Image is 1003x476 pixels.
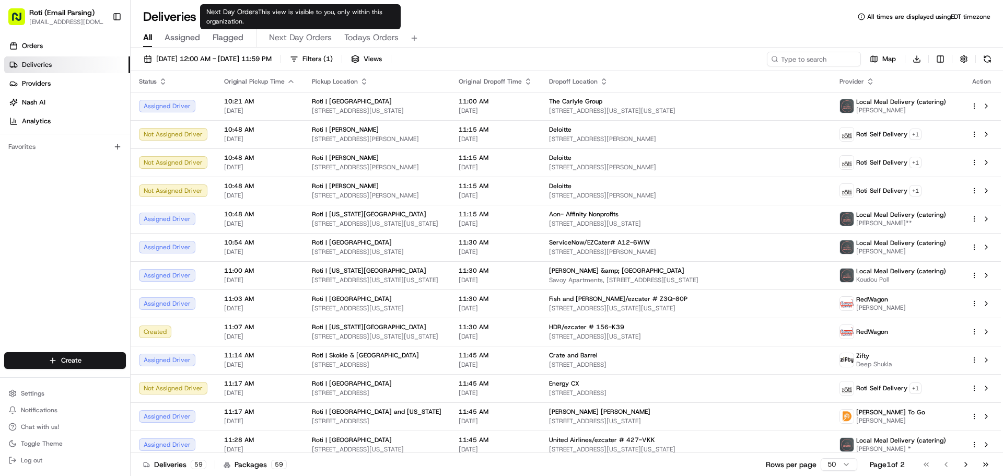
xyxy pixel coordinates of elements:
span: 10:21 AM [224,97,295,106]
img: lmd_logo.png [840,240,854,254]
span: Pickup Location [312,77,358,86]
span: [DATE] [224,417,295,425]
span: This view is visible to you, only within this organization. [206,8,382,26]
span: 11:00 AM [224,266,295,275]
span: RedWagon [856,328,888,336]
span: [STREET_ADDRESS] [312,361,442,369]
span: Roti Self Delivery [856,158,907,167]
button: Notifications [4,403,126,417]
span: [STREET_ADDRESS][US_STATE][US_STATE] [312,332,442,341]
span: [DATE] [459,389,532,397]
span: Deloitte [549,154,572,162]
span: Status [139,77,157,86]
span: [DATE] [459,276,532,284]
span: [DATE] 12:00 AM - [DATE] 11:59 PM [156,54,272,64]
span: [STREET_ADDRESS][PERSON_NAME] [549,191,823,200]
span: ( 1 ) [323,54,333,64]
img: time_to_eat_nevada_logo [840,325,854,339]
span: Roti Self Delivery [856,187,907,195]
input: Type to search [767,52,861,66]
span: Roti | [GEOGRAPHIC_DATA] [312,238,392,247]
img: ddtg_logo_v2.png [840,410,854,423]
a: Providers [4,75,130,92]
span: 11:28 AM [224,436,295,444]
span: [PERSON_NAME] [856,304,906,312]
span: Log out [21,456,42,465]
img: time_to_eat_nevada_logo [840,297,854,310]
span: [STREET_ADDRESS][PERSON_NAME] [549,248,823,256]
span: 11:45 AM [459,408,532,416]
span: [STREET_ADDRESS] [549,361,823,369]
span: 10:54 AM [224,238,295,247]
span: [STREET_ADDRESS] [312,417,442,425]
span: [STREET_ADDRESS][PERSON_NAME] [549,135,823,143]
button: +1 [909,382,922,394]
span: [STREET_ADDRESS][US_STATE][US_STATE] [549,107,823,115]
div: 59 [271,460,287,469]
span: All times are displayed using EDT timezone [867,13,990,21]
span: 11:15 AM [459,210,532,218]
span: Todays Orders [344,31,399,44]
img: profile_roti_self_delivery.png [840,381,854,395]
span: [DATE] [224,445,295,454]
span: [PERSON_NAME] To Go [856,408,925,416]
span: Deloitte [549,182,572,190]
button: Create [4,352,126,369]
span: RedWagon [856,295,888,304]
span: Views [364,54,382,64]
div: Next Day Orders [200,4,401,29]
span: 10:48 AM [224,154,295,162]
span: [STREET_ADDRESS][PERSON_NAME] [312,191,442,200]
button: Log out [4,453,126,468]
span: [DATE] [224,219,295,228]
span: [DATE] [224,163,295,171]
span: [DATE] [459,163,532,171]
span: Original Dropoff Time [459,77,522,86]
span: Next Day Orders [269,31,332,44]
img: profile_roti_self_delivery.png [840,156,854,169]
span: Roti Self Delivery [856,130,907,138]
button: [EMAIL_ADDRESS][DOMAIN_NAME] [29,18,104,26]
a: Orders [4,38,130,54]
span: Local Meal Delivery (catering) [856,211,946,219]
span: 11:30 AM [459,295,532,303]
span: 11:15 AM [459,154,532,162]
span: [STREET_ADDRESS][US_STATE] [549,332,823,341]
img: zifty-logo-trans-sq.png [840,353,854,367]
a: Nash AI [4,94,130,111]
span: Savoy Apartments, [STREET_ADDRESS][US_STATE] [549,276,823,284]
span: Roti | [GEOGRAPHIC_DATA] [312,436,392,444]
span: 11:30 AM [459,266,532,275]
span: [STREET_ADDRESS] [312,389,442,397]
span: [PERSON_NAME] [856,247,946,256]
span: 10:48 AM [224,125,295,134]
span: [DATE] [224,248,295,256]
div: 59 [191,460,206,469]
span: 11:17 AM [224,379,295,388]
span: 10:48 AM [224,182,295,190]
span: Roti | [US_STATE][GEOGRAPHIC_DATA] [312,323,426,331]
span: 11:45 AM [459,379,532,388]
span: [PERSON_NAME] [856,416,925,425]
button: Settings [4,386,126,401]
span: Zifty [856,352,869,360]
button: Toggle Theme [4,436,126,451]
span: [PERSON_NAME] [PERSON_NAME] [549,408,650,416]
span: [STREET_ADDRESS][US_STATE] [549,219,823,228]
span: Local Meal Delivery (catering) [856,267,946,275]
span: [DATE] [224,332,295,341]
span: [PERSON_NAME] * [856,445,946,453]
span: [DATE] [224,361,295,369]
button: [DATE] 12:00 AM - [DATE] 11:59 PM [139,52,276,66]
span: [DATE] [459,445,532,454]
span: [STREET_ADDRESS][PERSON_NAME] [312,135,442,143]
span: [DATE] [224,191,295,200]
img: lmd_logo.png [840,269,854,282]
span: [DATE] [224,135,295,143]
span: Chat with us! [21,423,59,431]
span: [STREET_ADDRESS][US_STATE] [312,304,442,312]
span: [PERSON_NAME]** [856,219,946,227]
img: lmd_logo.png [840,212,854,226]
span: 11:30 AM [459,323,532,331]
